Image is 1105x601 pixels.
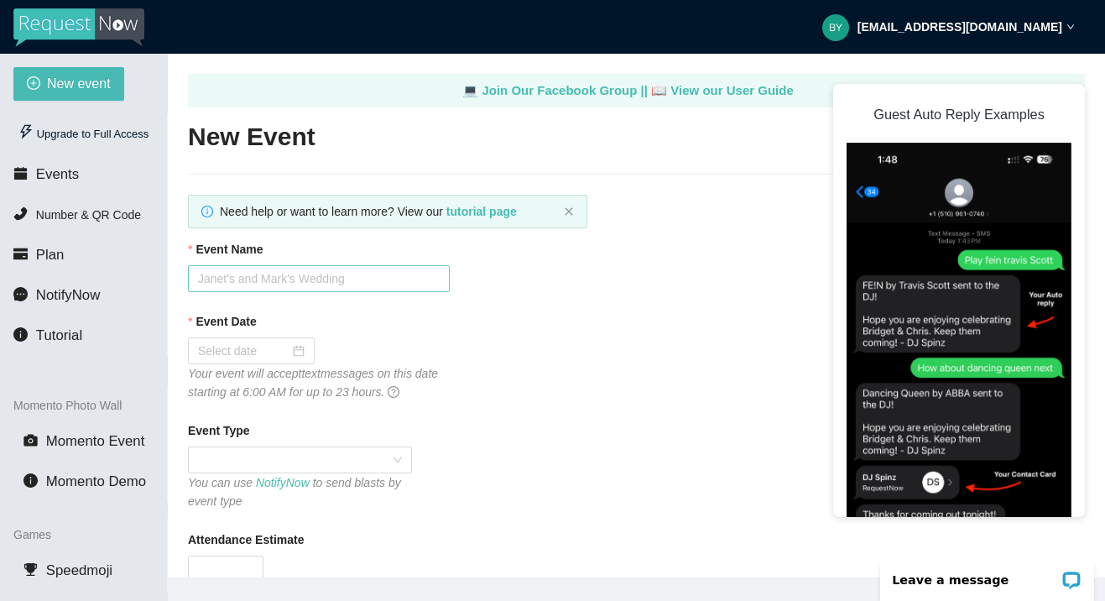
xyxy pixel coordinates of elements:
[857,20,1062,34] strong: [EMAIL_ADDRESS][DOMAIN_NAME]
[564,206,574,217] span: close
[46,433,145,449] span: Momento Event
[388,386,399,398] span: question-circle
[23,433,38,447] span: camera
[13,8,144,47] img: RequestNow
[13,247,28,261] span: credit-card
[36,247,65,263] span: Plan
[195,240,263,259] b: Event Name
[13,287,28,301] span: message
[256,476,310,489] a: NotifyNow
[27,76,40,92] span: plus-circle
[188,421,250,440] b: Event Type
[651,83,794,97] a: laptop View our User Guide
[651,83,667,97] span: laptop
[188,473,412,510] div: You can use to send blasts by event type
[46,562,112,578] span: Speedmoji
[188,530,304,549] b: Attendance Estimate
[13,327,28,342] span: info-circle
[36,287,100,303] span: NotifyNow
[46,473,146,489] span: Momento Demo
[446,205,517,218] a: tutorial page
[188,367,438,399] i: Your event will accept text messages on this date starting at 6:00 AM for up to 23 hours.
[220,205,517,218] span: Need help or want to learn more? View our
[462,83,478,97] span: laptop
[822,14,849,41] img: e9bac5519d0dd04f1d9f5d94a84f4292
[13,118,154,151] div: Upgrade to Full Access
[18,124,34,139] span: thunderbolt
[13,206,28,221] span: phone
[47,73,111,94] span: New event
[13,166,28,180] span: calendar
[869,548,1105,601] iframe: LiveChat chat widget
[36,208,141,222] span: Number & QR Code
[564,206,574,217] button: close
[36,166,79,182] span: Events
[198,342,289,360] input: Select date
[188,265,450,292] input: Janet's and Mark's Wedding
[13,67,124,101] button: plus-circleNew event
[23,562,38,577] span: trophy
[847,97,1071,133] h3: Guest Auto Reply Examples
[188,120,1085,154] h2: New Event
[36,327,82,343] span: Tutorial
[462,83,651,97] a: laptop Join Our Facebook Group ||
[195,312,256,331] b: Event Date
[1066,23,1075,31] span: down
[201,206,213,217] span: info-circle
[23,473,38,488] span: info-circle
